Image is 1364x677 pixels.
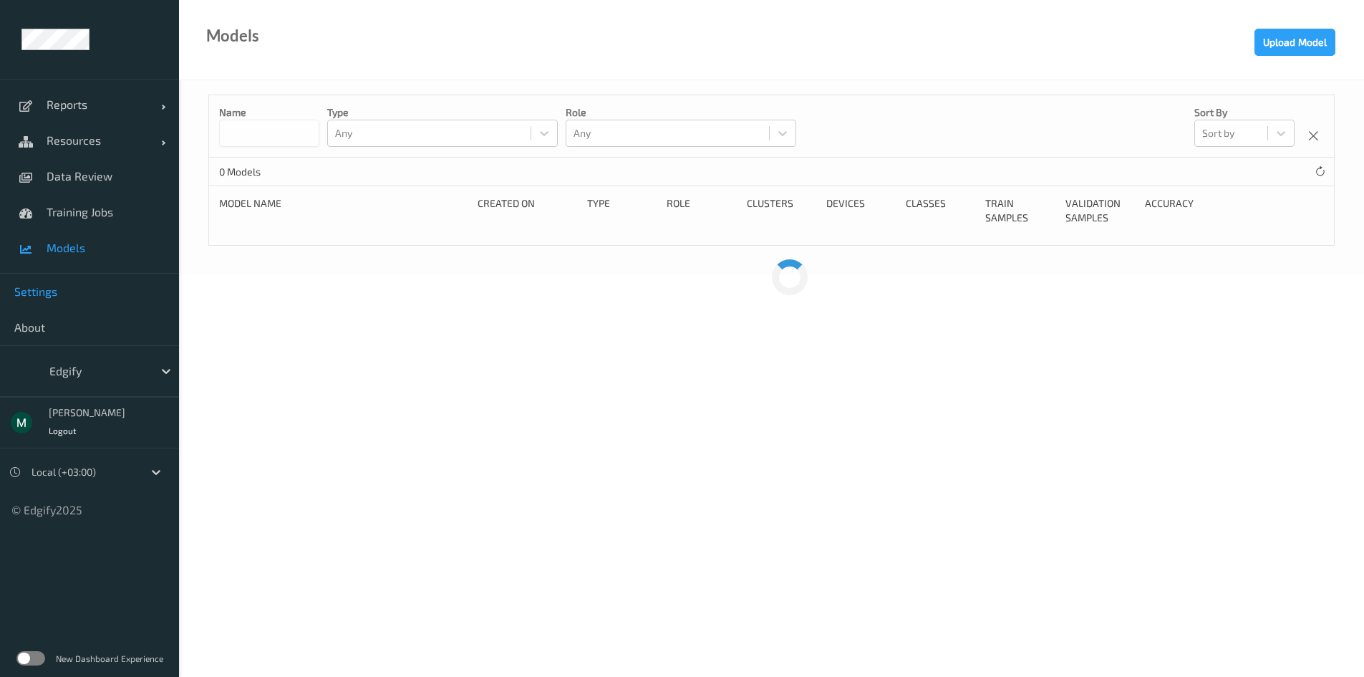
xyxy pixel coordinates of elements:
[1145,196,1214,225] div: Accuracy
[587,196,657,225] div: Type
[906,196,975,225] div: Classes
[219,165,327,179] p: 0 Models
[667,196,736,225] div: Role
[1065,196,1135,225] div: Validation Samples
[826,196,896,225] div: devices
[985,196,1055,225] div: Train Samples
[219,196,468,225] div: Model Name
[566,105,796,120] p: Role
[1194,105,1295,120] p: Sort by
[747,196,816,225] div: clusters
[219,105,319,120] p: Name
[327,105,558,120] p: Type
[1254,29,1335,56] button: Upload Model
[206,29,259,43] div: Models
[478,196,577,225] div: Created On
